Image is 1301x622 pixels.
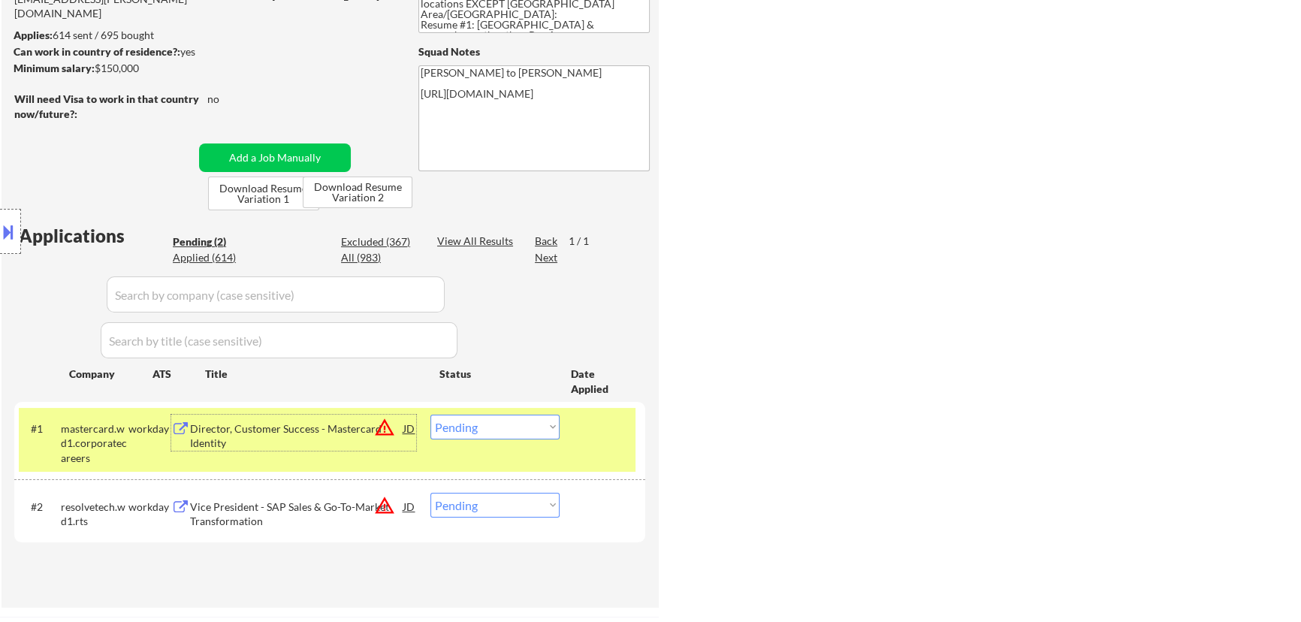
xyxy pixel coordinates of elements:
[437,234,518,249] div: View All Results
[341,250,416,265] div: All (983)
[14,44,259,59] div: yes
[101,322,457,358] input: Search by title (case sensitive)
[31,500,49,515] div: #2
[14,62,95,74] strong: Minimum salary:
[571,367,627,396] div: Date Applied
[128,421,171,436] div: workday
[14,29,53,41] strong: Applies:
[14,61,264,76] div: $150,000
[61,421,128,466] div: mastercard.wd1.corporatecareers
[374,495,395,516] button: warning_amber
[31,421,49,436] div: #1
[199,143,351,172] button: Add a Job Manually
[190,500,403,529] div: Vice President - SAP Sales & Go-To-Market Transformation
[569,234,603,249] div: 1 / 1
[128,500,171,515] div: workday
[152,367,205,382] div: ATS
[535,250,559,265] div: Next
[341,234,416,249] div: Excluded (367)
[14,45,180,58] strong: Can work in country of residence?:
[535,234,559,249] div: Back
[107,276,445,313] input: Search by company (case sensitive)
[303,177,412,208] button: Download Resume Variation 2
[374,417,395,438] button: warning_amber
[439,360,549,387] div: Status
[402,493,416,520] div: JD
[402,415,416,442] div: JD
[205,367,425,382] div: Title
[190,421,403,451] div: Director, Customer Success - Mastercard Identity
[418,44,650,59] div: Squad Notes
[14,28,264,43] div: 614 sent / 695 bought
[61,500,128,529] div: resolvetech.wd1.rts
[69,367,152,382] div: Company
